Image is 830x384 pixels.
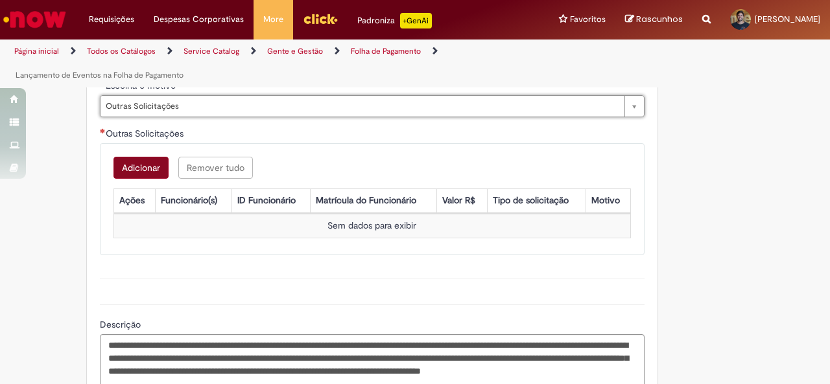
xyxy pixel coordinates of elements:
span: Necessários [100,128,106,133]
span: Requisições [89,13,134,26]
a: Rascunhos [625,14,683,26]
span: Favoritos [570,13,606,26]
button: Add a row for Outras Solicitações [113,157,169,179]
th: Funcionário(s) [155,188,231,212]
span: Despesas Corporativas [154,13,244,26]
th: ID Funcionário [231,188,310,212]
a: Lançamento de Eventos na Folha de Pagamento [16,70,184,80]
th: Ações [113,188,155,212]
div: Padroniza [357,13,432,28]
a: Todos os Catálogos [87,46,156,56]
th: Valor R$ [437,188,487,212]
span: Outras Solicitações [106,96,618,117]
span: More [263,13,283,26]
span: Escolha o motivo [106,80,178,91]
span: Rascunhos [636,13,683,25]
th: Matrícula do Funcionário [311,188,437,212]
img: click_logo_yellow_360x200.png [303,9,338,28]
a: Gente e Gestão [267,46,323,56]
img: ServiceNow [1,6,68,32]
span: Descrição [100,319,143,330]
th: Tipo de solicitação [487,188,586,212]
a: Folha de Pagamento [351,46,421,56]
span: [PERSON_NAME] [755,14,820,25]
span: Outras Solicitações [106,128,186,139]
td: Sem dados para exibir [113,214,630,238]
a: Página inicial [14,46,59,56]
p: +GenAi [400,13,432,28]
th: Motivo [586,188,630,212]
a: Service Catalog [184,46,239,56]
ul: Trilhas de página [10,40,543,87]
